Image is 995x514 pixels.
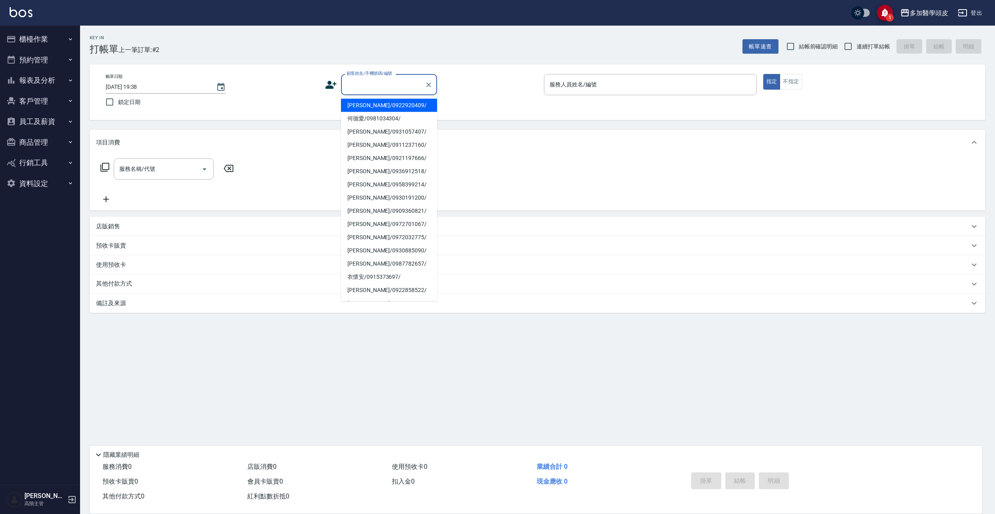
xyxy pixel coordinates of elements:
[877,5,893,21] button: save
[341,125,437,138] li: [PERSON_NAME]/0931057407/
[742,39,778,54] button: 帳單速查
[211,78,231,97] button: Choose date, selected date is 2025-10-14
[106,80,208,94] input: YYYY/MM/DD hh:mm
[90,130,985,155] div: 項目消費
[341,138,437,152] li: [PERSON_NAME]/0911237160/
[341,218,437,231] li: [PERSON_NAME]/0972701067/
[3,70,77,91] button: 報表及分析
[910,8,948,18] div: 多加醫學頭皮
[103,451,139,459] p: 隱藏業績明細
[247,492,289,500] span: 紅利點數折抵 0
[347,70,392,76] label: 顧客姓名/手機號碼/編號
[341,284,437,297] li: [PERSON_NAME]/0922858522/
[3,152,77,173] button: 行銷工具
[3,29,77,50] button: 櫃檯作業
[96,280,136,288] p: 其他付款方式
[341,165,437,178] li: [PERSON_NAME]/0936912518/
[537,463,568,470] span: 業績合計 0
[102,492,144,500] span: 其他付款方式 0
[96,242,126,250] p: 預收卡販賣
[90,255,985,274] div: 使用預收卡
[955,6,985,20] button: 登出
[247,478,283,485] span: 會員卡販賣 0
[341,244,437,257] li: [PERSON_NAME]/0930885090/
[341,152,437,165] li: [PERSON_NAME]/0921197666/
[3,132,77,153] button: 商品管理
[341,204,437,218] li: [PERSON_NAME]/0909360821/
[341,257,437,270] li: [PERSON_NAME]/0987782657/
[392,478,415,485] span: 扣入金 0
[102,463,132,470] span: 服務消費 0
[341,297,437,310] li: [PERSON_NAME]/0965180197/
[96,261,126,269] p: 使用預收卡
[3,91,77,112] button: 客戶管理
[118,45,160,55] span: 上一筆訂單:#2
[857,42,890,51] span: 連續打單結帳
[106,74,122,80] label: 帳單日期
[780,74,802,90] button: 不指定
[90,294,985,313] div: 備註及來源
[3,50,77,70] button: 預約管理
[96,222,120,231] p: 店販銷售
[3,173,77,194] button: 資料設定
[897,5,951,21] button: 多加醫學頭皮
[24,500,65,507] p: 高階主管
[90,217,985,236] div: 店販銷售
[341,270,437,284] li: 衣懷安/0915373697/
[96,299,126,308] p: 備註及來源
[90,274,985,294] div: 其他付款方式
[423,79,434,90] button: Clear
[537,478,568,485] span: 現金應收 0
[763,74,780,90] button: 指定
[6,492,22,508] img: Person
[392,463,427,470] span: 使用預收卡 0
[341,112,437,125] li: 何循愛/0981034304/
[341,178,437,191] li: [PERSON_NAME]/0958399214/
[102,478,138,485] span: 預收卡販賣 0
[341,191,437,204] li: [PERSON_NAME]/0930191200/
[247,463,277,470] span: 店販消費 0
[341,99,437,112] li: [PERSON_NAME]/0922920409/
[198,163,211,176] button: Open
[10,7,32,17] img: Logo
[96,138,120,147] p: 項目消費
[799,42,838,51] span: 結帳前確認明細
[90,236,985,255] div: 預收卡販賣
[3,111,77,132] button: 員工及薪資
[341,231,437,244] li: [PERSON_NAME]/0972032775/
[24,492,65,500] h5: [PERSON_NAME]
[90,35,118,40] h2: Key In
[886,14,894,22] span: 1
[90,44,118,55] h3: 打帳單
[118,98,140,106] span: 鎖定日期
